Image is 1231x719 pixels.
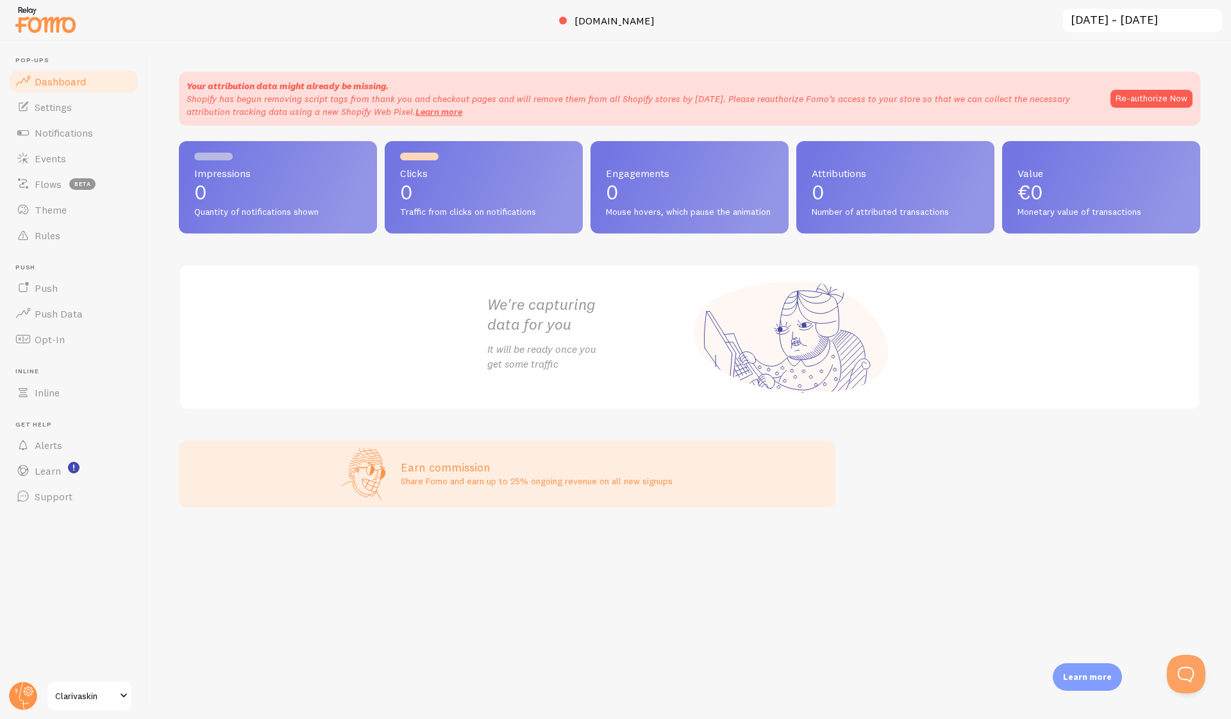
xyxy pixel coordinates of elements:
[8,120,140,146] a: Notifications
[46,681,133,711] a: Clarivaskin
[8,223,140,248] a: Rules
[35,203,67,216] span: Theme
[8,301,140,326] a: Push Data
[812,168,979,178] span: Attributions
[8,380,140,405] a: Inline
[35,75,86,88] span: Dashboard
[1017,180,1043,205] span: €0
[15,368,140,376] span: Inline
[8,326,140,352] a: Opt-In
[8,69,140,94] a: Dashboard
[8,484,140,509] a: Support
[1053,663,1122,691] div: Learn more
[1110,90,1193,108] button: Re-authorize Now
[35,101,72,114] span: Settings
[35,490,72,503] span: Support
[606,182,773,203] p: 0
[1167,655,1205,693] iframe: Help Scout Beacon - Open
[401,460,673,475] h3: Earn commission
[35,439,62,452] span: Alerts
[8,94,140,120] a: Settings
[400,182,567,203] p: 0
[487,294,690,334] h2: We're capturing data for you
[487,342,690,371] p: It will be ready once you get some traffic
[8,432,140,458] a: Alerts
[35,126,93,139] span: Notifications
[194,168,362,178] span: Impressions
[35,386,60,399] span: Inline
[606,207,773,218] span: Mouse hovers, which pause the animation
[606,168,773,178] span: Engagements
[55,688,116,704] span: Clarivaskin
[15,264,140,272] span: Push
[400,207,567,218] span: Traffic from clicks on notifications
[400,168,567,178] span: Clicks
[415,106,462,117] a: Learn more
[8,146,140,171] a: Events
[35,282,58,294] span: Push
[35,307,83,320] span: Push Data
[68,462,80,473] svg: <p>Watch New Feature Tutorials!</p>
[194,207,362,218] span: Quantity of notifications shown
[194,182,362,203] p: 0
[69,178,96,190] span: beta
[1017,168,1185,178] span: Value
[15,421,140,429] span: Get Help
[8,171,140,197] a: Flows beta
[401,475,673,487] p: Share Fomo and earn up to 25% ongoing revenue on all new signups
[13,3,78,36] img: fomo-relay-logo-orange.svg
[1063,671,1112,683] p: Learn more
[187,80,389,92] strong: Your attribution data might already be missing.
[812,182,979,203] p: 0
[812,207,979,218] span: Number of attributed transactions
[35,178,62,190] span: Flows
[35,229,60,242] span: Rules
[8,275,140,301] a: Push
[15,56,140,65] span: Pop-ups
[35,333,65,346] span: Opt-In
[1017,207,1185,218] span: Monetary value of transactions
[35,152,66,165] span: Events
[8,197,140,223] a: Theme
[187,92,1098,118] p: Shopify has begun removing script tags from thank you and checkout pages and will remove them fro...
[35,464,61,477] span: Learn
[8,458,140,484] a: Learn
